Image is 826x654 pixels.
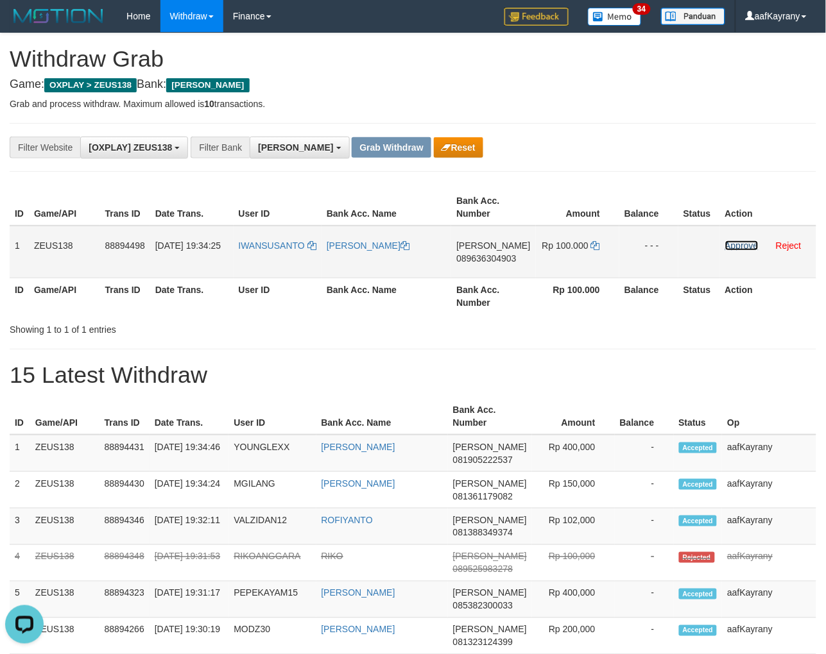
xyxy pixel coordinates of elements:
th: Op [722,398,816,435]
span: Accepted [679,479,718,490]
button: Open LiveChat chat widget [5,5,44,44]
td: RIKOANGGARA [228,545,316,582]
span: [PERSON_NAME] [453,515,527,525]
th: Date Trans. [150,398,229,435]
span: [PERSON_NAME] [166,78,249,92]
td: ZEUS138 [30,472,99,508]
h1: Withdraw Grab [10,46,816,72]
th: Bank Acc. Number [448,398,532,435]
td: PEPEKAYAM15 [228,582,316,618]
span: [OXPLAY] ZEUS138 [89,142,172,153]
th: User ID [228,398,316,435]
span: Copy 089636304903 to clipboard [456,253,516,264]
th: Date Trans. [150,278,234,314]
button: Reset [434,137,483,158]
td: - [615,435,674,472]
td: - [615,472,674,508]
td: 88894348 [99,545,150,582]
td: - [615,582,674,618]
td: 88894431 [99,435,150,472]
a: [PERSON_NAME] [322,588,395,598]
img: MOTION_logo.png [10,6,107,26]
a: ROFIYANTO [322,515,373,525]
span: IWANSUSANTO [239,240,305,251]
td: 88894346 [99,508,150,545]
td: 5 [10,582,30,618]
img: panduan.png [661,8,725,25]
a: [PERSON_NAME] [322,442,395,452]
button: Grab Withdraw [352,137,431,158]
span: [PERSON_NAME] [453,478,527,489]
th: Amount [536,189,619,226]
td: Rp 400,000 [532,582,615,618]
a: [PERSON_NAME] [322,625,395,635]
a: Reject [776,240,802,251]
td: 3 [10,508,30,545]
span: Accepted [679,516,718,526]
th: Trans ID [100,278,150,314]
td: Rp 150,000 [532,472,615,508]
span: [PERSON_NAME] [453,625,527,635]
td: - [615,545,674,582]
td: 88894430 [99,472,150,508]
span: Rp 100.000 [542,240,589,251]
th: Trans ID [99,398,150,435]
td: [DATE] 19:34:24 [150,472,229,508]
th: Trans ID [100,189,150,226]
th: Bank Acc. Number [451,278,535,314]
span: Copy 085382300033 to clipboard [453,601,513,611]
td: aafKayrany [722,582,816,618]
td: [DATE] 19:32:11 [150,508,229,545]
th: Game/API [30,398,99,435]
th: Game/API [29,189,100,226]
th: ID [10,278,29,314]
th: Action [720,278,816,314]
span: [PERSON_NAME] [258,142,333,153]
img: Button%20Memo.svg [588,8,642,26]
div: Showing 1 to 1 of 1 entries [10,318,334,336]
th: Rp 100.000 [536,278,619,314]
th: Bank Acc. Name [322,278,451,314]
td: aafKayrany [722,435,816,472]
td: aafKayrany [722,545,816,582]
a: [PERSON_NAME] [327,240,409,251]
img: Feedback.jpg [504,8,569,26]
td: MGILANG [228,472,316,508]
div: Filter Bank [191,137,250,158]
td: ZEUS138 [29,226,100,278]
td: ZEUS138 [30,508,99,545]
td: 1 [10,226,29,278]
a: RIKO [322,551,343,562]
td: YOUNGLEXX [228,435,316,472]
th: Status [678,189,720,226]
span: [DATE] 19:34:25 [155,240,221,251]
span: Copy 081323124399 to clipboard [453,637,513,648]
td: - [615,508,674,545]
td: [DATE] 19:31:17 [150,582,229,618]
th: Amount [532,398,615,435]
h1: 15 Latest Withdraw [10,362,816,388]
th: Balance [615,398,674,435]
span: [PERSON_NAME] [453,442,527,452]
div: Filter Website [10,137,80,158]
th: Date Trans. [150,189,234,226]
th: ID [10,398,30,435]
td: 2 [10,472,30,508]
th: User ID [234,278,322,314]
span: Accepted [679,442,718,453]
td: Rp 400,000 [532,435,615,472]
th: Status [678,278,720,314]
span: Rejected [679,552,715,563]
td: ZEUS138 [30,435,99,472]
td: ZEUS138 [30,545,99,582]
td: 4 [10,545,30,582]
td: [DATE] 19:31:53 [150,545,229,582]
span: Accepted [679,625,718,636]
td: aafKayrany [722,472,816,508]
th: Game/API [29,278,100,314]
span: 88894498 [105,240,145,251]
p: Grab and process withdraw. Maximum allowed is transactions. [10,97,816,110]
th: Status [674,398,723,435]
td: VALZIDAN12 [228,508,316,545]
td: [DATE] 19:34:46 [150,435,229,472]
